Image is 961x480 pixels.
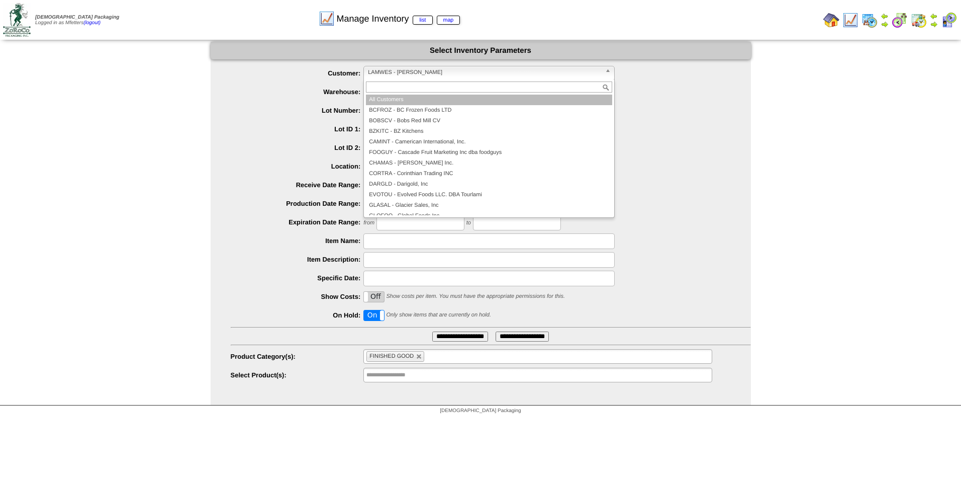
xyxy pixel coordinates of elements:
[930,12,938,20] img: arrowleft.gif
[363,310,385,321] div: OnOff
[336,14,460,24] span: Manage Inventory
[231,353,364,360] label: Product Category(s):
[231,311,364,319] label: On Hold:
[231,107,364,114] label: Lot Number:
[231,371,364,379] label: Select Product(s):
[231,293,364,300] label: Show Costs:
[364,292,384,302] label: Off
[363,291,385,302] div: OnOff
[369,353,414,359] span: FINISHED GOOD
[231,256,364,263] label: Item Description:
[364,310,384,321] label: On
[413,16,432,25] a: list
[366,126,612,137] li: BZKITC - BZ Kitchens
[366,190,612,200] li: EVOTOU - Evolved Foods LLC. DBA Tourlami
[366,200,612,211] li: GLASAL - Glacier Sales, Inc
[366,95,612,105] li: All Customers
[368,66,601,78] span: LAMWES - [PERSON_NAME]
[363,220,374,226] span: from
[231,237,364,245] label: Item Name:
[3,3,31,37] img: zoroco-logo-small.webp
[319,11,335,27] img: line_graph.gif
[892,12,908,28] img: calendarblend.gif
[231,200,364,207] label: Production Date Range:
[366,179,612,190] li: DARGLD - Darigold, Inc
[911,12,927,28] img: calendarinout.gif
[231,144,364,151] label: Lot ID 2:
[231,163,364,170] label: Location:
[231,181,364,189] label: Receive Date Range:
[881,12,889,20] img: arrowleft.gif
[386,293,565,299] span: Show costs per item. You must have the appropriate permissions for this.
[881,20,889,28] img: arrowright.gif
[386,312,491,318] span: Only show items that are currently on hold.
[941,12,957,28] img: calendarcustomer.gif
[366,147,612,158] li: FOOGUY - Cascade Fruit Marketing Inc dba foodguys
[231,218,364,226] label: Expiration Date Range:
[366,158,612,169] li: CHAMAS - [PERSON_NAME] Inc.
[930,20,938,28] img: arrowright.gif
[366,105,612,116] li: BCFROZ - BC Frozen Foods LTD
[231,274,364,282] label: Specific Date:
[842,12,858,28] img: line_graph.gif
[231,88,364,96] label: Warehouse:
[231,69,364,77] label: Customer:
[366,116,612,126] li: BOBSCV - Bobs Red Mill CV
[35,15,119,20] span: [DEMOGRAPHIC_DATA] Packaging
[211,42,751,59] div: Select Inventory Parameters
[437,16,460,25] a: map
[231,125,364,133] label: Lot ID 1:
[861,12,878,28] img: calendarprod.gif
[823,12,839,28] img: home.gif
[440,408,521,414] span: [DEMOGRAPHIC_DATA] Packaging
[366,211,612,221] li: GLOFOO - Global Foods Inc
[366,169,612,179] li: CORTRA - Corinthian Trading INC
[83,20,101,26] a: (logout)
[366,137,612,147] li: CAMINT - Camerican International, Inc.
[35,15,119,26] span: Logged in as Mfetters
[466,220,471,226] span: to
